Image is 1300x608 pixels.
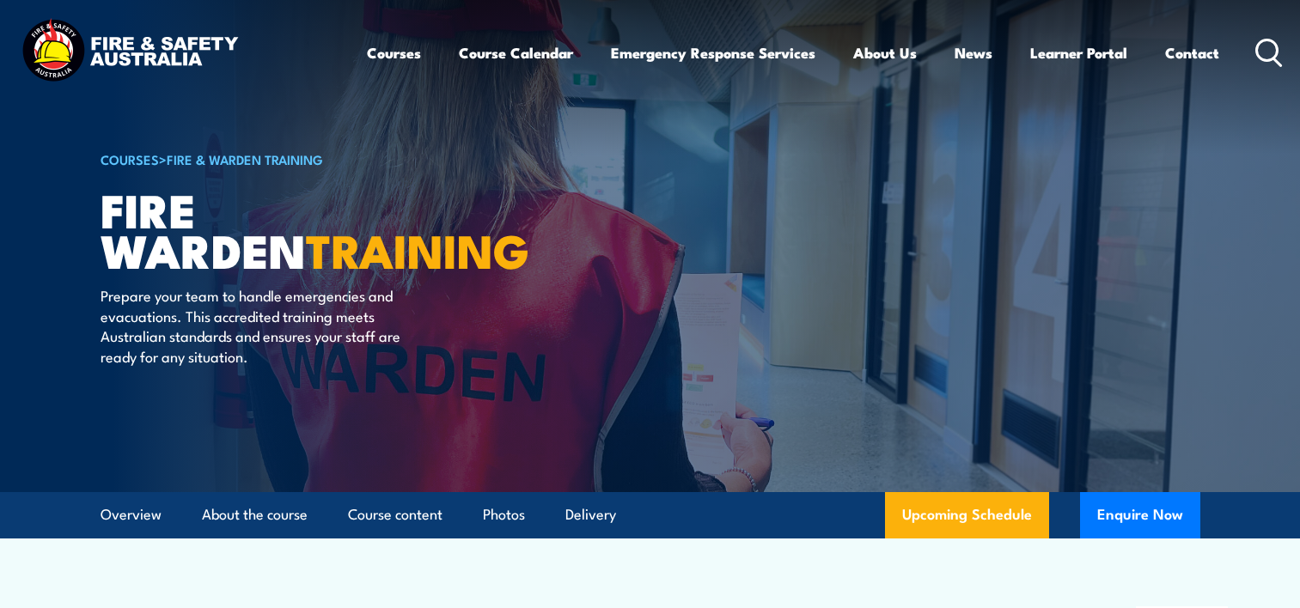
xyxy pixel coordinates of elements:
[1030,30,1127,76] a: Learner Portal
[1165,30,1219,76] a: Contact
[565,492,616,538] a: Delivery
[101,149,525,169] h6: >
[459,30,573,76] a: Course Calendar
[885,492,1049,538] a: Upcoming Schedule
[955,30,992,76] a: News
[367,30,421,76] a: Courses
[101,492,162,538] a: Overview
[483,492,525,538] a: Photos
[101,149,159,168] a: COURSES
[202,492,308,538] a: About the course
[1080,492,1200,538] button: Enquire Now
[306,213,529,284] strong: TRAINING
[348,492,442,538] a: Course content
[167,149,323,168] a: Fire & Warden Training
[853,30,917,76] a: About Us
[101,285,414,366] p: Prepare your team to handle emergencies and evacuations. This accredited training meets Australia...
[101,189,525,269] h1: Fire Warden
[611,30,815,76] a: Emergency Response Services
